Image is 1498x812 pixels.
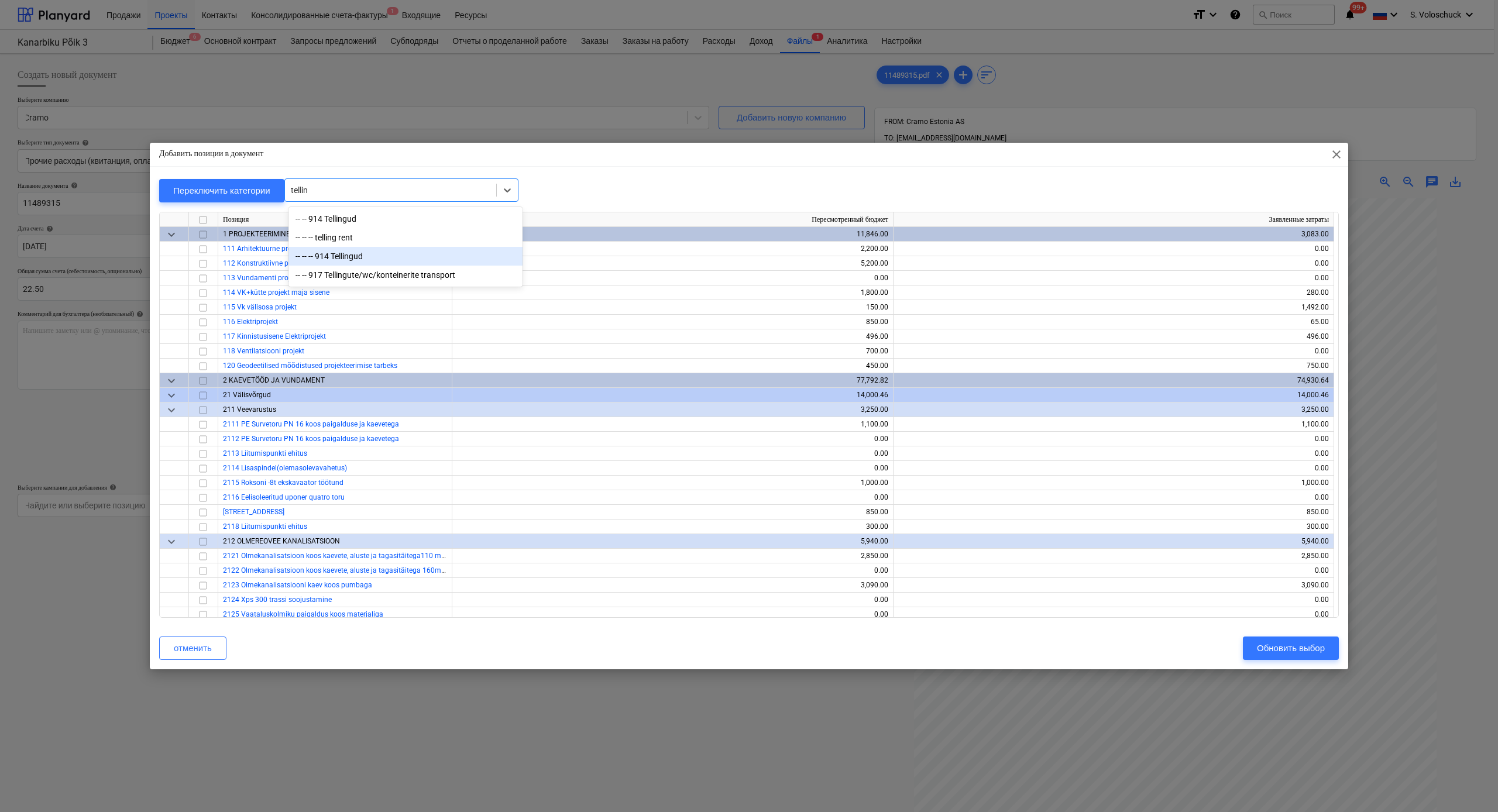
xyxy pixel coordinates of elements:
[288,266,523,284] div: -- -- 917 Tellingute/wc/konteinerite transport
[223,449,307,457] a: 2113 Liitumispunkti ehitus
[223,405,276,414] span: 211 Veevarustus
[898,359,1329,373] div: 750.00
[457,227,888,242] div: 11,846.00
[223,245,303,253] a: 111 Arhitektuurne projekt
[898,461,1329,476] div: 0.00
[223,493,345,501] a: 2116 Eelisoleeritud uponer quatro toru
[457,315,888,329] div: 850.00
[223,391,271,399] span: 21 Välisvõrgud
[457,359,888,373] div: 450.00
[898,578,1329,593] div: 3,090.00
[898,446,1329,461] div: 0.00
[223,274,300,282] a: 113 Vundamenti projekt
[159,179,284,202] button: Переключить категории
[164,403,178,417] span: keyboard_arrow_down
[457,505,888,519] div: 850.00
[452,212,894,227] div: Пересмотренный бюджет
[457,593,888,607] div: 0.00
[898,505,1329,519] div: 850.00
[223,522,307,531] a: 2118 Liitumispunkti ehitus
[457,490,888,505] div: 0.00
[898,300,1329,315] div: 1,492.00
[457,417,888,432] div: 1,100.00
[457,461,888,476] div: 0.00
[223,552,448,560] a: 2121 Olmekanalisatsioon koos kaevete, aluste ja tagasitäitega110 mm
[223,464,347,472] a: 2114 Lisaspindel(olemasolevavahetus)
[457,329,888,344] div: 496.00
[457,344,888,359] div: 700.00
[457,446,888,461] div: 0.00
[898,344,1329,359] div: 0.00
[898,593,1329,607] div: 0.00
[898,242,1329,256] div: 0.00
[898,417,1329,432] div: 1,100.00
[223,318,278,326] a: 116 Elektriprojekt
[457,519,888,534] div: 300.00
[898,563,1329,578] div: 0.00
[457,242,888,256] div: 2,200.00
[173,183,270,198] div: Переключить категории
[898,227,1329,242] div: 3,083.00
[1243,636,1339,660] button: Обновить выбор
[223,420,399,428] span: 2111 PE Survetoru PN 16 koos paigalduse ja kaevetega
[1329,147,1344,161] span: close
[898,519,1329,534] div: 300.00
[457,300,888,315] div: 150.00
[898,432,1329,446] div: 0.00
[457,388,888,402] div: 14,000.46
[457,271,888,285] div: 0.00
[898,285,1329,300] div: 280.00
[223,596,332,604] a: 2124 Xps 300 trassi soojustamine
[898,490,1329,505] div: 0.00
[223,376,325,384] span: 2 KAEVETÖÖD JA VUNDAMENT
[223,537,340,545] span: 212 OLMEREOVEE KANALISATSIOON
[457,432,888,446] div: 0.00
[174,641,212,656] div: отменить
[223,479,343,487] a: 2115 Roksoni -8t ekskavaator töötund
[223,610,383,618] a: 2125 Vaataluskolmiku paigaldus koos materjaliga
[223,566,448,574] span: 2122 Olmekanalisatsioon koos kaevete, aluste ja tagasitäitega 160mm
[164,535,178,549] span: keyboard_arrow_down
[288,228,523,247] div: -- -- -- telling rent
[898,607,1329,622] div: 0.00
[164,228,178,242] span: keyboard_arrow_down
[288,209,523,228] div: -- -- 914 Tellingud
[457,402,888,417] div: 3,250.00
[1257,641,1325,656] div: Обновить выбор
[223,581,372,589] a: 2123 Olmekanalisatsiooni kaev koos pumbaga
[223,259,306,267] a: 112 Konstruktiivne projekt
[223,508,284,516] span: 2117 Rokson 21t
[457,285,888,300] div: 1,800.00
[223,303,297,311] a: 115 Vk välisosa projekt
[898,402,1329,417] div: 3,250.00
[223,347,304,355] a: 118 Ventilatsiooni projekt
[223,435,399,443] a: 2112 PE Survetoru PN 16 koos paigalduse ja kaevetega
[898,388,1329,402] div: 14,000.46
[457,563,888,578] div: 0.00
[898,329,1329,344] div: 496.00
[223,332,326,340] span: 117 Kinnistusisene Elektriprojekt
[457,578,888,593] div: 3,090.00
[164,374,178,388] span: keyboard_arrow_down
[457,476,888,490] div: 1,000.00
[159,147,263,160] p: Добавить позиции в документ
[223,288,329,297] a: 114 VK+kütte projekt maja sisene
[898,476,1329,490] div: 1,000.00
[223,362,397,370] a: 120 Geodeetilised mõõdistused projekteerimise tarbeks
